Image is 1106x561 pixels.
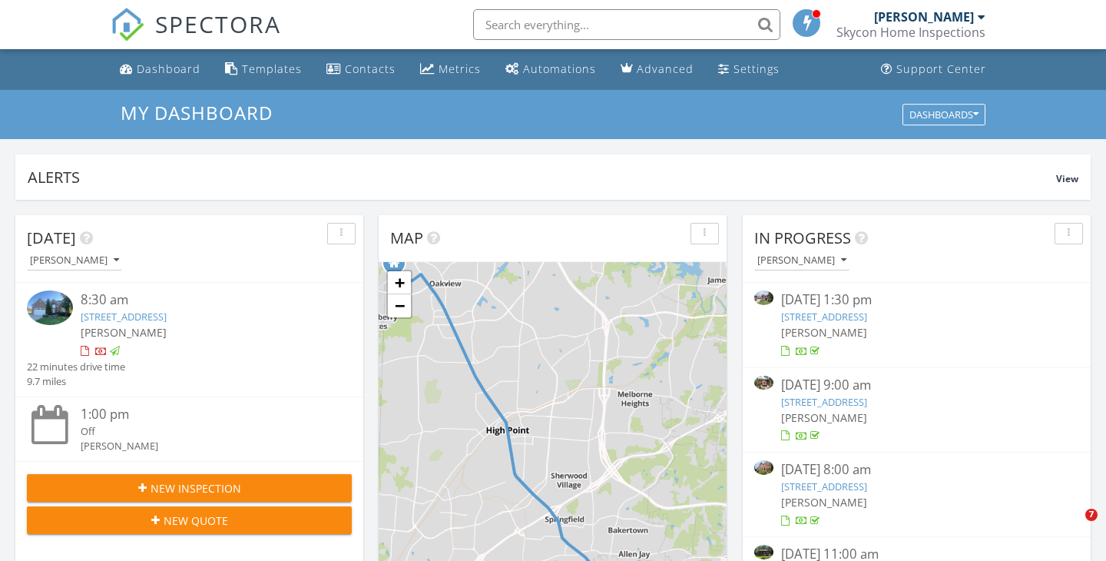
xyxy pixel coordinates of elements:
span: 7 [1085,509,1098,521]
div: Contacts [345,61,396,76]
button: New Quote [27,506,352,534]
span: [PERSON_NAME] [81,325,167,340]
div: 22 minutes drive time [27,360,125,374]
span: [PERSON_NAME] [781,325,867,340]
div: Skycon Home Inspections [836,25,985,40]
a: Contacts [320,55,402,84]
button: Dashboards [902,104,985,125]
a: Advanced [614,55,700,84]
div: 2727 Camillia Cv, High Point NC 27265 [394,263,403,272]
span: [PERSON_NAME] [781,495,867,510]
a: [STREET_ADDRESS] [781,395,867,409]
a: [DATE] 9:00 am [STREET_ADDRESS] [PERSON_NAME] [754,376,1079,444]
a: 8:30 am [STREET_ADDRESS] [PERSON_NAME] 22 minutes drive time 9.7 miles [27,290,352,389]
div: Automations [523,61,596,76]
div: [PERSON_NAME] [757,255,846,266]
span: [DATE] [27,227,76,248]
img: 9362105%2Fcover_photos%2F006z9Ka5Q8lbJkQkppeV%2Fsmall.9362105-1756298949003 [27,290,73,325]
img: 9328457%2Fcover_photos%2FLOr5zCwKeG9SYwaoH0N5%2Fsmall.9328457-1756135669568 [754,545,773,559]
div: [PERSON_NAME] [81,439,324,453]
div: Advanced [637,61,694,76]
div: [DATE] 9:00 am [781,376,1052,395]
iframe: Intercom live chat [1054,509,1091,546]
a: Support Center [875,55,992,84]
div: Templates [242,61,302,76]
div: [DATE] 8:00 am [781,460,1052,480]
span: View [1056,172,1078,185]
a: Templates [219,55,308,84]
button: [PERSON_NAME] [27,251,122,271]
a: [DATE] 8:00 am [STREET_ADDRESS] [PERSON_NAME] [754,460,1079,529]
img: 9292911%2Fcover_photos%2FctLEZwChTDTpjpzrZmZ0%2Fsmall.9292911-1755625134430 [754,290,773,305]
div: Off [81,424,324,439]
a: Dashboard [114,55,207,84]
div: [PERSON_NAME] [874,9,974,25]
span: [PERSON_NAME] [781,410,867,425]
span: In Progress [754,227,851,248]
a: [STREET_ADDRESS] [81,310,167,324]
div: Alerts [28,167,1056,188]
div: Metrics [439,61,481,76]
a: [STREET_ADDRESS] [781,480,867,493]
div: 9.7 miles [27,374,125,389]
button: New Inspection [27,474,352,502]
input: Search everything... [473,9,780,40]
a: Zoom in [388,271,411,294]
a: [DATE] 1:30 pm [STREET_ADDRESS] [PERSON_NAME] [754,290,1079,359]
span: SPECTORA [155,8,281,40]
div: [DATE] 1:30 pm [781,290,1052,310]
a: Metrics [414,55,487,84]
div: Support Center [896,61,986,76]
div: 1:00 pm [81,405,324,424]
a: Settings [712,55,786,84]
a: [STREET_ADDRESS] [781,310,867,324]
span: Map [390,227,423,248]
img: 9302954%2Fcover_photos%2Fxz8KzNQlzmon65XlXhe9%2Fsmall.9302954-1755695614184 [754,376,773,390]
div: Dashboard [137,61,200,76]
div: Settings [733,61,780,76]
img: The Best Home Inspection Software - Spectora [111,8,144,41]
div: [PERSON_NAME] [30,255,119,266]
img: 9322966%2Fcover_photos%2FWp1sYYLeRw4f71LJyr5E%2Fsmall.9322966-1755959862412 [754,460,773,475]
a: Zoom out [388,294,411,317]
div: 8:30 am [81,290,324,310]
div: Dashboards [909,109,979,120]
button: [PERSON_NAME] [754,251,849,271]
span: New Inspection [151,480,241,496]
span: New Quote [164,513,228,529]
span: My Dashboard [121,100,273,125]
a: Automations (Basic) [499,55,602,84]
a: SPECTORA [111,21,281,53]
